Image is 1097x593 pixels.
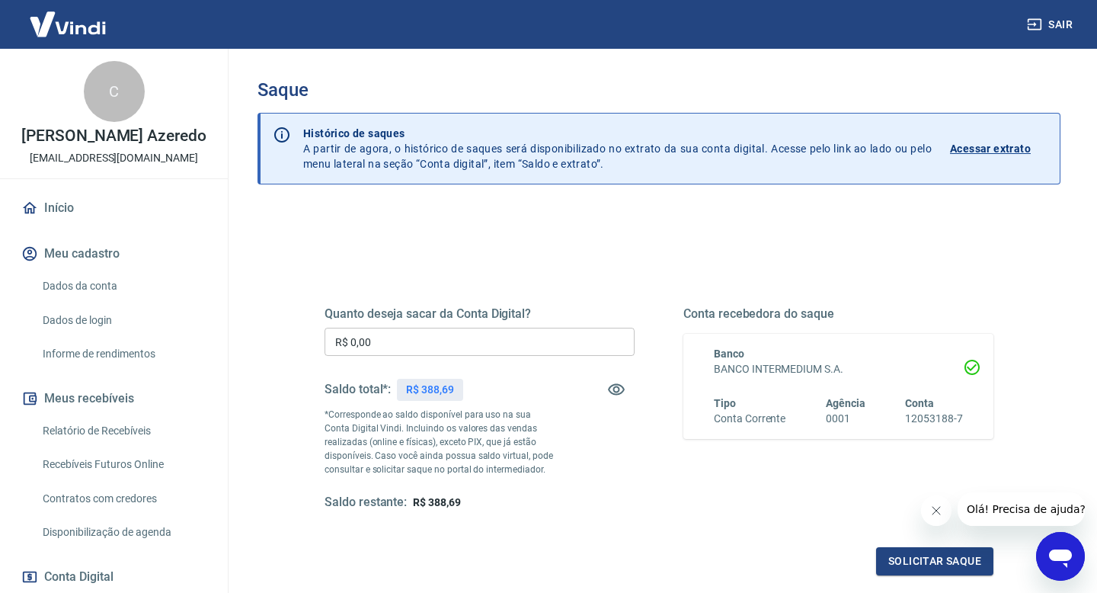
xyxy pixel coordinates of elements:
[37,271,209,302] a: Dados da conta
[18,237,209,271] button: Meu cadastro
[325,382,391,397] h5: Saldo total*:
[37,449,209,480] a: Recebíveis Futuros Online
[37,517,209,548] a: Disponibilização de agenda
[37,415,209,447] a: Relatório de Recebíveis
[826,397,865,409] span: Agência
[37,483,209,514] a: Contratos com credores
[37,338,209,370] a: Informe de rendimentos
[905,397,934,409] span: Conta
[1036,532,1085,581] iframe: Botão para abrir a janela de mensagens
[9,11,128,23] span: Olá! Precisa de ajuda?
[714,348,744,360] span: Banco
[683,306,993,322] h5: Conta recebedora do saque
[325,495,407,511] h5: Saldo restante:
[950,126,1047,171] a: Acessar extrato
[37,305,209,336] a: Dados de login
[30,150,198,166] p: [EMAIL_ADDRESS][DOMAIN_NAME]
[18,1,117,47] img: Vindi
[714,411,785,427] h6: Conta Corrente
[18,191,209,225] a: Início
[18,382,209,415] button: Meus recebíveis
[303,126,932,141] p: Histórico de saques
[257,79,1060,101] h3: Saque
[413,496,461,508] span: R$ 388,69
[714,361,963,377] h6: BANCO INTERMEDIUM S.A.
[950,141,1031,156] p: Acessar extrato
[21,128,206,144] p: [PERSON_NAME] Azeredo
[958,492,1085,526] iframe: Mensagem da empresa
[406,382,454,398] p: R$ 388,69
[714,397,736,409] span: Tipo
[921,495,951,526] iframe: Fechar mensagem
[303,126,932,171] p: A partir de agora, o histórico de saques será disponibilizado no extrato da sua conta digital. Ac...
[325,408,557,476] p: *Corresponde ao saldo disponível para uso na sua Conta Digital Vindi. Incluindo os valores das ve...
[905,411,963,427] h6: 12053188-7
[826,411,865,427] h6: 0001
[876,547,993,575] button: Solicitar saque
[84,61,145,122] div: C
[325,306,635,322] h5: Quanto deseja sacar da Conta Digital?
[1024,11,1079,39] button: Sair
